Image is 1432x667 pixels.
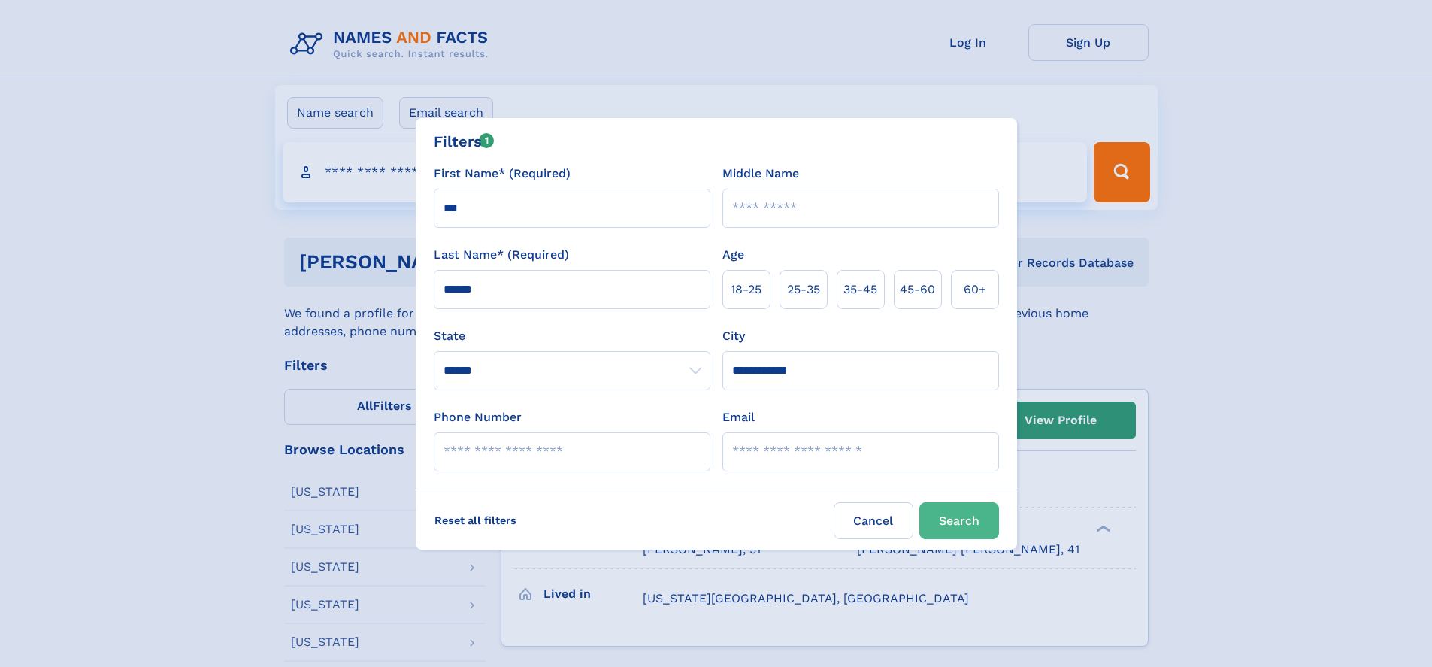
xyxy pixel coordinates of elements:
label: Phone Number [434,408,522,426]
label: Email [722,408,755,426]
label: First Name* (Required) [434,165,571,183]
div: Filters [434,130,495,153]
span: 35‑45 [843,280,877,299]
button: Search [919,502,999,539]
label: Age [722,246,744,264]
label: Cancel [834,502,913,539]
span: 45‑60 [900,280,935,299]
label: Middle Name [722,165,799,183]
label: State [434,327,710,345]
span: 60+ [964,280,986,299]
span: 25‑35 [787,280,820,299]
label: City [722,327,745,345]
label: Reset all filters [425,502,526,538]
span: 18‑25 [731,280,761,299]
label: Last Name* (Required) [434,246,569,264]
